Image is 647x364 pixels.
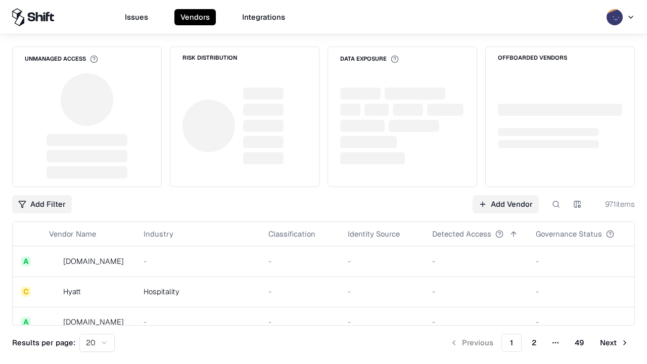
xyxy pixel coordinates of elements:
button: 2 [524,334,544,352]
div: Hospitality [144,286,252,297]
div: Data Exposure [340,55,399,63]
div: A [21,317,31,327]
button: 49 [567,334,592,352]
button: 1 [501,334,522,352]
div: - [348,286,416,297]
div: - [536,256,630,266]
div: - [432,286,520,297]
div: - [268,256,332,266]
p: Results per page: [12,337,75,348]
div: - [144,256,252,266]
div: Risk Distribution [182,55,237,61]
div: - [268,316,332,327]
img: Hyatt [49,287,59,297]
div: Detected Access [432,229,491,239]
div: - [348,256,416,266]
div: - [144,316,252,327]
div: - [348,316,416,327]
div: Identity Source [348,229,400,239]
div: Unmanaged Access [25,55,98,63]
div: Hyatt [63,286,81,297]
button: Next [594,334,635,352]
button: Vendors [174,9,216,25]
div: Governance Status [536,229,602,239]
nav: pagination [444,334,635,352]
div: - [432,316,520,327]
img: intrado.com [49,256,59,266]
button: Issues [119,9,154,25]
div: C [21,287,31,297]
button: Integrations [236,9,291,25]
button: Add Filter [12,195,72,213]
div: Industry [144,229,173,239]
div: Vendor Name [49,229,96,239]
div: [DOMAIN_NAME] [63,316,124,327]
div: - [536,286,630,297]
div: - [536,316,630,327]
div: A [21,256,31,266]
div: 971 items [594,199,635,209]
div: Classification [268,229,315,239]
div: - [268,286,332,297]
div: [DOMAIN_NAME] [63,256,124,266]
div: Offboarded Vendors [498,55,567,61]
a: Add Vendor [473,195,539,213]
img: primesec.co.il [49,317,59,327]
div: - [432,256,520,266]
